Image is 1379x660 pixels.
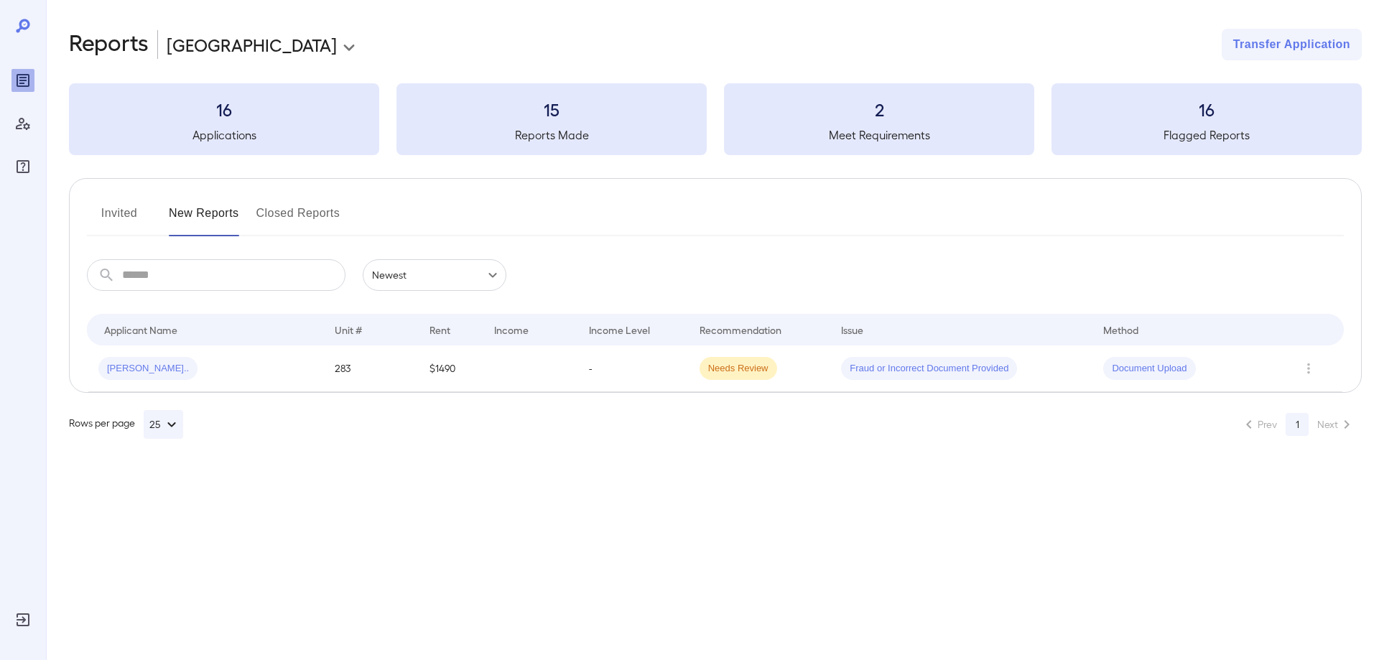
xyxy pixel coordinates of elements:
div: Manage Users [11,112,34,135]
h5: Flagged Reports [1051,126,1362,144]
div: Unit # [335,321,362,338]
div: Income Level [589,321,650,338]
h5: Applications [69,126,379,144]
button: 25 [144,410,183,439]
div: Income [494,321,529,338]
button: page 1 [1286,413,1309,436]
div: FAQ [11,155,34,178]
div: Reports [11,69,34,92]
div: Log Out [11,608,34,631]
h3: 2 [724,98,1034,121]
summary: 16Applications15Reports Made2Meet Requirements16Flagged Reports [69,83,1362,155]
h3: 15 [396,98,707,121]
div: Issue [841,321,864,338]
div: Rent [430,321,452,338]
button: Invited [87,202,152,236]
span: Fraud or Incorrect Document Provided [841,362,1017,376]
div: Rows per page [69,410,183,439]
p: [GEOGRAPHIC_DATA] [167,33,337,56]
td: $1490 [418,345,483,392]
button: New Reports [169,202,239,236]
span: Needs Review [700,362,777,376]
nav: pagination navigation [1234,413,1362,436]
td: 283 [323,345,418,392]
h3: 16 [69,98,379,121]
h2: Reports [69,29,149,60]
h5: Meet Requirements [724,126,1034,144]
h3: 16 [1051,98,1362,121]
div: Method [1103,321,1138,338]
div: Recommendation [700,321,781,338]
button: Transfer Application [1222,29,1362,60]
h5: Reports Made [396,126,707,144]
td: - [577,345,688,392]
span: Document Upload [1103,362,1195,376]
div: Newest [363,259,506,291]
button: Row Actions [1297,357,1320,380]
div: Applicant Name [104,321,177,338]
span: [PERSON_NAME].. [98,362,198,376]
button: Closed Reports [256,202,340,236]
